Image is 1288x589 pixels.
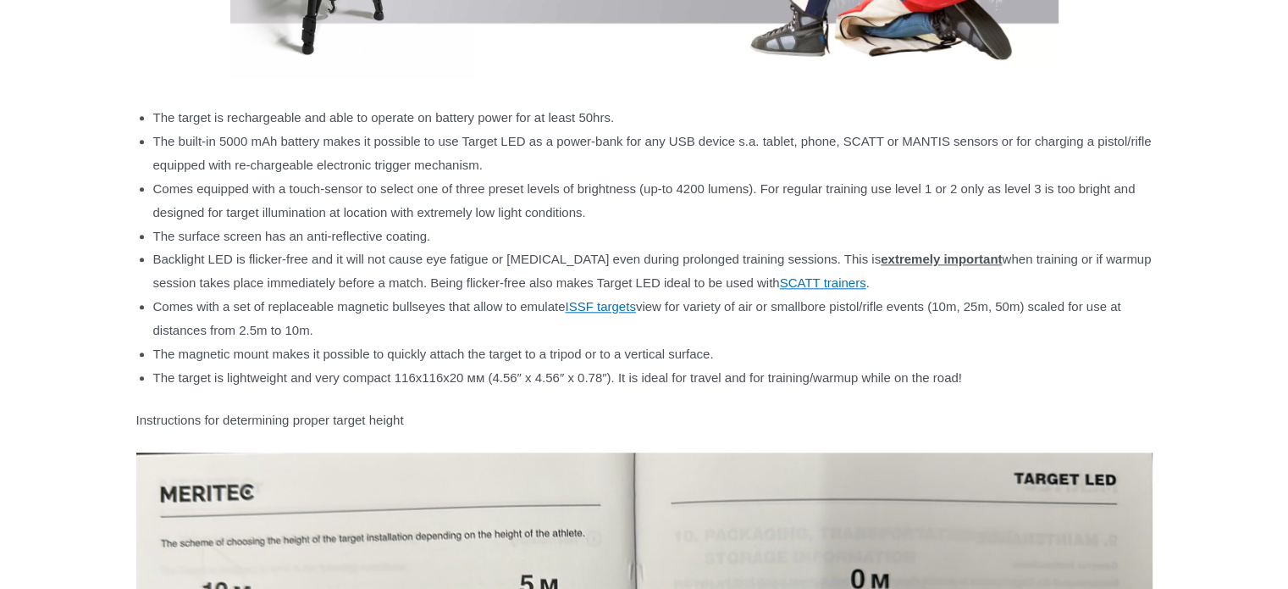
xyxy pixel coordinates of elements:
[153,366,1153,390] li: The target is lightweight and very compact 116х116х20 мм (4.56″ x 4.56″ x 0.78″). It is ideal for...
[153,130,1153,177] li: The built-in 5000 mAh battery makes it possible to use Target LED as a power-bank for any USB dev...
[780,275,866,290] a: SCATT trainers
[565,299,635,314] a: ISSF targets
[153,106,1153,130] li: The target is rechargeable and able to operate on battery power for at least 50hrs.
[153,225,1153,248] li: The surface screen has an anti-reflective coating.
[153,342,1153,366] li: The magnetic mount makes it possible to quickly attach the target to a tripod or to a vertical su...
[136,408,1153,432] p: Instructions for determining proper target height
[153,177,1153,225] li: Comes equipped with a touch-sensor to select one of three preset levels of brightness (up-to 4200...
[153,247,1153,295] li: Backlight LED is flicker-free and it will not cause eye fatigue or [MEDICAL_DATA] even during pro...
[153,295,1153,342] li: Comes with a set of replaceable magnetic bullseyes that allow to emulate view for variety of air ...
[881,252,1002,266] strong: extremely important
